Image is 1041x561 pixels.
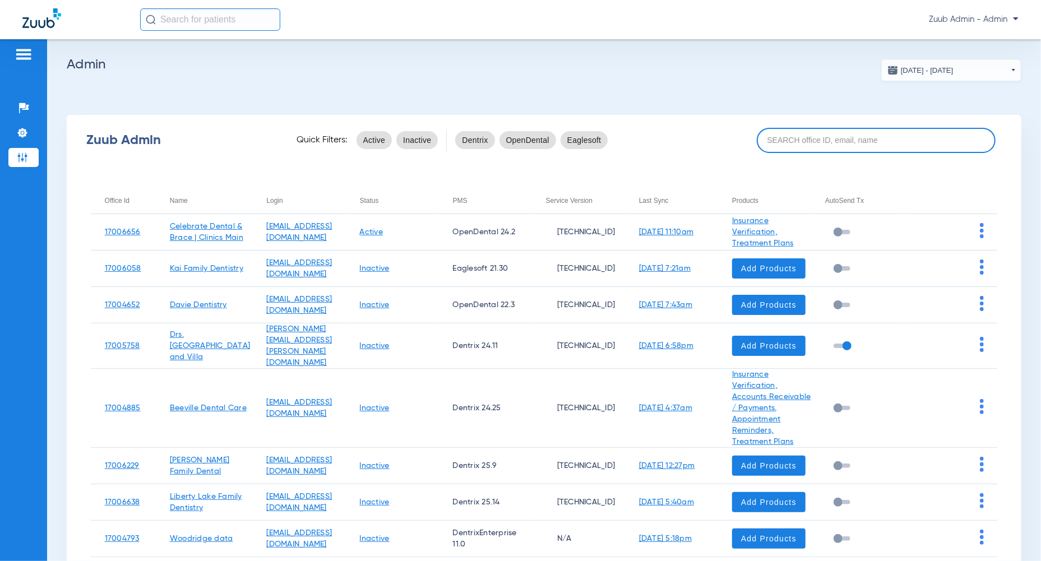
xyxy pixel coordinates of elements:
[455,129,608,151] mat-chip-listbox: pms-filters
[639,301,692,309] a: [DATE] 7:43am
[532,287,625,323] td: [TECHNICAL_ID]
[462,135,488,146] span: Dentrix
[403,135,431,146] span: Inactive
[105,301,140,309] a: 17004652
[170,493,242,512] a: Liberty Lake Family Dentistry
[266,529,332,548] a: [EMAIL_ADDRESS][DOMAIN_NAME]
[170,331,250,361] a: Drs. [GEOGRAPHIC_DATA] and Villa
[980,296,984,311] img: group-dot-blue.svg
[105,462,140,470] a: 17006229
[741,497,797,508] span: Add Products
[639,342,693,350] a: [DATE] 6:58pm
[105,228,141,236] a: 17006656
[439,287,532,323] td: OpenDental 22.3
[360,498,390,506] a: Inactive
[360,535,390,543] a: Inactive
[732,370,811,446] a: Insurance Verification, Accounts Receivable / Payments, Appointment Reminders, Treatment Plans
[929,14,1019,25] span: Zuub Admin - Admin
[532,521,625,557] td: N/A
[439,214,532,251] td: OpenDental 24.2
[532,448,625,484] td: [TECHNICAL_ID]
[732,456,806,476] button: Add Products
[453,194,532,207] div: PMS
[887,64,899,76] img: date.svg
[980,337,984,352] img: group-dot-blue.svg
[360,462,390,470] a: Inactive
[825,194,904,207] div: AutoSend Tx
[732,295,806,315] button: Add Products
[639,265,691,272] a: [DATE] 7:21am
[105,498,140,506] a: 17006638
[86,135,277,146] div: Zuub Admin
[266,295,332,314] a: [EMAIL_ADDRESS][DOMAIN_NAME]
[170,194,188,207] div: Name
[741,263,797,274] span: Add Products
[140,8,280,31] input: Search for patients
[881,59,1021,81] button: [DATE] - [DATE]
[639,194,669,207] div: Last Sync
[266,222,332,242] a: [EMAIL_ADDRESS][DOMAIN_NAME]
[105,535,140,543] a: 17004793
[506,135,549,146] span: OpenDental
[170,301,227,309] a: Davie Dentistry
[105,194,156,207] div: Office Id
[357,129,438,151] mat-chip-listbox: status-filters
[67,59,1021,70] h2: Admin
[732,194,758,207] div: Products
[639,535,692,543] a: [DATE] 5:18pm
[363,135,386,146] span: Active
[639,462,695,470] a: [DATE] 12:27pm
[439,369,532,448] td: Dentrix 24.25
[360,228,383,236] a: Active
[980,399,984,414] img: group-dot-blue.svg
[732,194,811,207] div: Products
[985,507,1041,561] iframe: Chat Widget
[639,194,718,207] div: Last Sync
[360,265,390,272] a: Inactive
[105,194,129,207] div: Office Id
[741,533,797,544] span: Add Products
[980,259,984,275] img: group-dot-blue.svg
[532,484,625,521] td: [TECHNICAL_ID]
[532,369,625,448] td: [TECHNICAL_ID]
[980,223,984,238] img: group-dot-blue.svg
[546,194,593,207] div: Service Version
[266,493,332,512] a: [EMAIL_ADDRESS][DOMAIN_NAME]
[170,535,233,543] a: Woodridge data
[439,448,532,484] td: Dentrix 25.9
[105,404,141,412] a: 17004885
[266,398,332,418] a: [EMAIL_ADDRESS][DOMAIN_NAME]
[266,194,283,207] div: Login
[439,521,532,557] td: DentrixEnterprise 11.0
[532,323,625,369] td: [TECHNICAL_ID]
[546,194,625,207] div: Service Version
[453,194,468,207] div: PMS
[266,325,332,367] a: [PERSON_NAME][EMAIL_ADDRESS][PERSON_NAME][DOMAIN_NAME]
[170,194,253,207] div: Name
[439,323,532,369] td: Dentrix 24.11
[741,340,797,351] span: Add Products
[360,194,379,207] div: Status
[741,460,797,471] span: Add Products
[825,194,864,207] div: AutoSend Tx
[732,528,806,549] button: Add Products
[732,336,806,356] button: Add Products
[170,222,243,242] a: Celebrate Dental & Brace | Clinics Main
[15,48,33,61] img: hamburger-icon
[170,404,247,412] a: Beeville Dental Care
[732,258,806,279] button: Add Products
[532,251,625,287] td: [TECHNICAL_ID]
[105,265,141,272] a: 17006058
[360,404,390,412] a: Inactive
[639,498,694,506] a: [DATE] 5:40am
[266,194,345,207] div: Login
[266,456,332,475] a: [EMAIL_ADDRESS][DOMAIN_NAME]
[732,492,806,512] button: Add Products
[105,342,140,350] a: 17005758
[732,217,794,247] a: Insurance Verification, Treatment Plans
[170,456,229,475] a: [PERSON_NAME] Family Dental
[980,530,984,545] img: group-dot-blue.svg
[567,135,602,146] span: Eaglesoft
[639,228,694,236] a: [DATE] 11:10am
[639,404,692,412] a: [DATE] 4:37am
